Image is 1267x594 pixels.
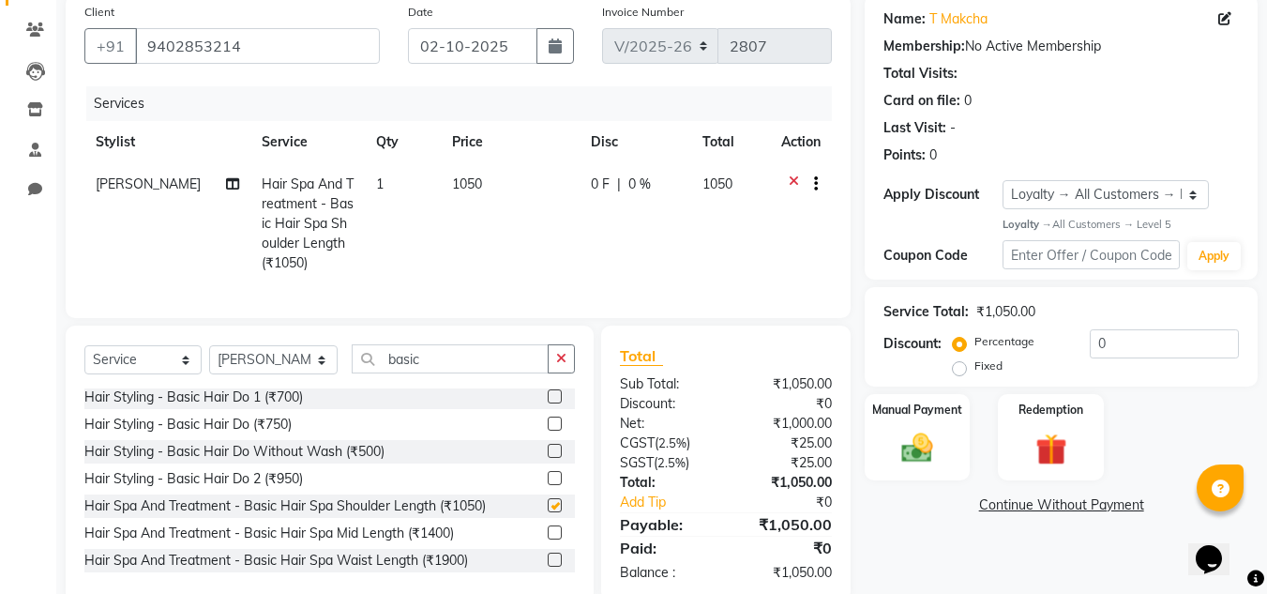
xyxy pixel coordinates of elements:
[883,145,926,165] div: Points:
[606,513,726,536] div: Payable:
[84,442,385,462] div: Hair Styling - Basic Hair Do Without Wash (₹500)
[84,469,303,489] div: Hair Styling - Basic Hair Do 2 (₹950)
[84,524,454,543] div: Hair Spa And Treatment - Basic Hair Spa Mid Length (₹1400)
[606,537,726,559] div: Paid:
[606,473,726,493] div: Total:
[1187,242,1241,270] button: Apply
[770,121,832,163] th: Action
[974,333,1034,350] label: Percentage
[974,358,1003,374] label: Fixed
[408,4,433,21] label: Date
[883,9,926,29] div: Name:
[657,455,686,470] span: 2.5%
[606,453,726,473] div: ( )
[606,434,726,453] div: ( )
[250,121,365,163] th: Service
[84,415,292,434] div: Hair Styling - Basic Hair Do (₹750)
[883,37,1239,56] div: No Active Membership
[84,388,303,407] div: Hair Styling - Basic Hair Do 1 (₹700)
[606,374,726,394] div: Sub Total:
[883,91,960,111] div: Card on file:
[591,175,610,194] span: 0 F
[883,334,942,354] div: Discount:
[606,493,746,512] a: Add Tip
[441,121,580,163] th: Price
[617,175,621,194] span: |
[892,430,943,465] img: _cash.svg
[726,414,846,434] div: ₹1,000.00
[86,86,846,121] div: Services
[747,493,847,512] div: ₹0
[352,344,549,373] input: Search or Scan
[84,4,114,21] label: Client
[702,175,732,192] span: 1050
[726,537,846,559] div: ₹0
[620,346,663,366] span: Total
[929,9,988,29] a: T Makcha
[1003,240,1180,269] input: Enter Offer / Coupon Code
[606,563,726,583] div: Balance :
[620,434,655,451] span: CGST
[606,394,726,414] div: Discount:
[726,563,846,583] div: ₹1,050.00
[262,175,354,271] span: Hair Spa And Treatment - Basic Hair Spa Shoulder Length (₹1050)
[658,435,686,450] span: 2.5%
[580,121,691,163] th: Disc
[452,175,482,192] span: 1050
[1188,519,1248,575] iframe: chat widget
[883,246,1002,266] div: Coupon Code
[883,185,1002,205] div: Apply Discount
[964,91,972,111] div: 0
[872,402,962,419] label: Manual Payment
[84,551,468,571] div: Hair Spa And Treatment - Basic Hair Spa Waist Length (₹1900)
[96,175,201,192] span: [PERSON_NAME]
[376,175,384,192] span: 1
[726,513,846,536] div: ₹1,050.00
[1003,218,1052,231] strong: Loyalty →
[135,28,380,64] input: Search by Name/Mobile/Email/Code
[868,495,1254,515] a: Continue Without Payment
[365,121,441,163] th: Qty
[950,118,956,138] div: -
[726,473,846,493] div: ₹1,050.00
[1003,217,1239,233] div: All Customers → Level 5
[726,434,846,453] div: ₹25.00
[84,496,486,516] div: Hair Spa And Treatment - Basic Hair Spa Shoulder Length (₹1050)
[1026,430,1077,468] img: _gift.svg
[84,28,137,64] button: +91
[606,414,726,434] div: Net:
[883,302,969,322] div: Service Total:
[883,118,946,138] div: Last Visit:
[602,4,684,21] label: Invoice Number
[929,145,937,165] div: 0
[726,394,846,414] div: ₹0
[628,175,651,194] span: 0 %
[620,454,654,471] span: SGST
[976,302,1035,322] div: ₹1,050.00
[691,121,771,163] th: Total
[726,374,846,394] div: ₹1,050.00
[84,121,250,163] th: Stylist
[883,37,965,56] div: Membership:
[883,64,958,84] div: Total Visits:
[1018,402,1083,419] label: Redemption
[726,453,846,473] div: ₹25.00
